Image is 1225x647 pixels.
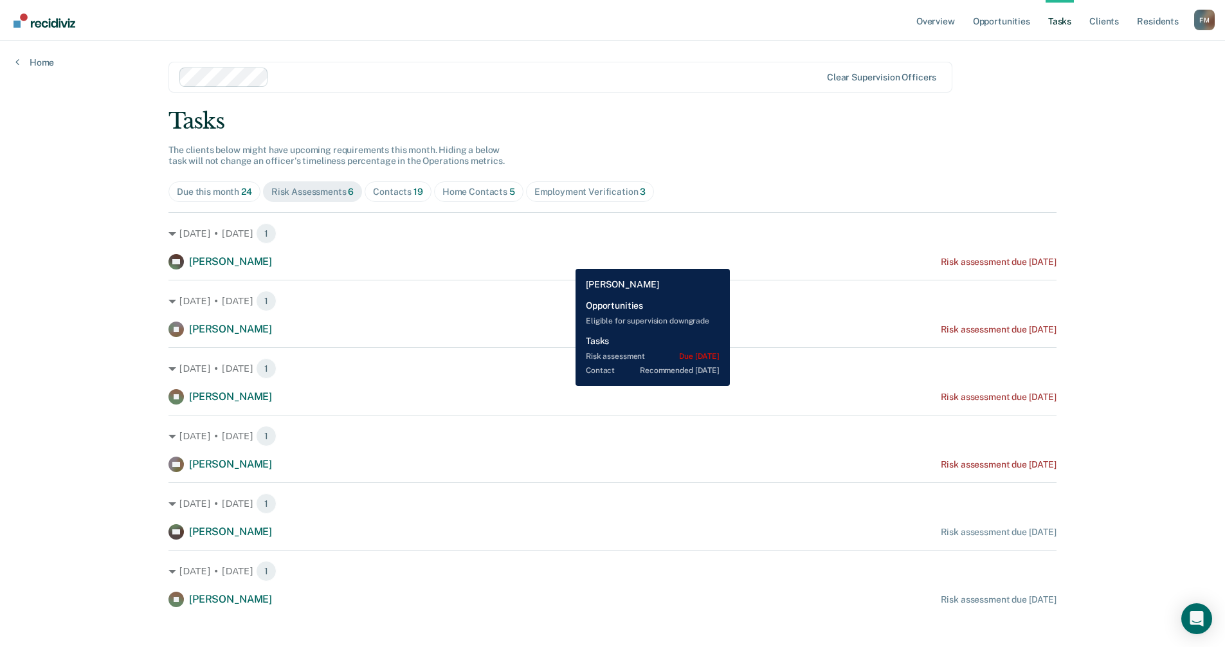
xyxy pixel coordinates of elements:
[189,525,272,538] span: [PERSON_NAME]
[413,187,423,197] span: 19
[168,291,1057,311] div: [DATE] • [DATE] 1
[941,527,1057,538] div: Risk assessment due [DATE]
[168,358,1057,379] div: [DATE] • [DATE] 1
[256,426,277,446] span: 1
[168,493,1057,514] div: [DATE] • [DATE] 1
[941,257,1057,268] div: Risk assessment due [DATE]
[256,223,277,244] span: 1
[827,72,936,83] div: Clear supervision officers
[941,324,1057,335] div: Risk assessment due [DATE]
[256,291,277,311] span: 1
[348,187,354,197] span: 6
[168,108,1057,134] div: Tasks
[189,255,272,268] span: [PERSON_NAME]
[168,145,505,166] span: The clients below might have upcoming requirements this month. Hiding a below task will not chang...
[941,459,1057,470] div: Risk assessment due [DATE]
[168,223,1057,244] div: [DATE] • [DATE] 1
[189,593,272,605] span: [PERSON_NAME]
[534,187,646,197] div: Employment Verification
[189,323,272,335] span: [PERSON_NAME]
[189,390,272,403] span: [PERSON_NAME]
[168,426,1057,446] div: [DATE] • [DATE] 1
[177,187,252,197] div: Due this month
[941,392,1057,403] div: Risk assessment due [DATE]
[1194,10,1215,30] div: F M
[189,458,272,470] span: [PERSON_NAME]
[442,187,515,197] div: Home Contacts
[256,358,277,379] span: 1
[14,14,75,28] img: Recidiviz
[241,187,252,197] span: 24
[256,561,277,581] span: 1
[271,187,354,197] div: Risk Assessments
[373,187,423,197] div: Contacts
[1181,603,1212,634] div: Open Intercom Messenger
[168,561,1057,581] div: [DATE] • [DATE] 1
[15,57,54,68] a: Home
[1194,10,1215,30] button: Profile dropdown button
[509,187,515,197] span: 5
[941,594,1057,605] div: Risk assessment due [DATE]
[640,187,646,197] span: 3
[256,493,277,514] span: 1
